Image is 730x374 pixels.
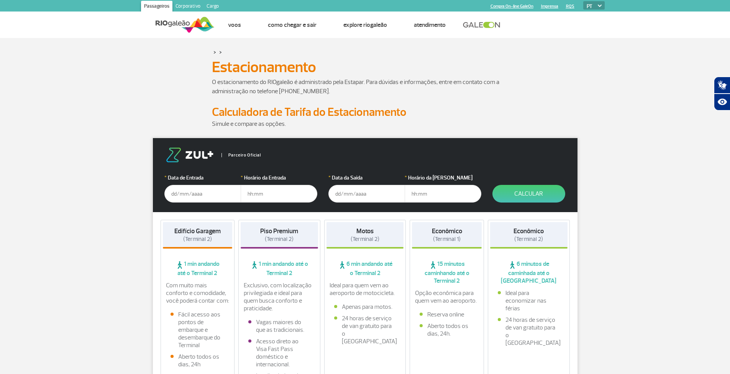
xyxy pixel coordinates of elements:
a: Imprensa [541,4,558,9]
a: Passageiros [141,1,172,13]
span: (Terminal 1) [433,236,461,243]
a: > [219,48,222,56]
span: 6 minutos de caminhada até o [GEOGRAPHIC_DATA] [490,260,568,285]
li: Aberto todos os dias, 24h [171,353,225,368]
strong: Piso Premium [260,227,298,235]
strong: Motos [356,227,374,235]
a: Voos [228,21,241,29]
label: Data da Saída [328,174,405,182]
p: Opção econômica para quem vem ao aeroporto. [415,289,479,305]
li: Reserva online [420,311,474,318]
strong: Econômico [432,227,462,235]
strong: Edifício Garagem [174,227,221,235]
li: Ideal para economizar nas férias [498,289,560,312]
span: 1 min andando até o Terminal 2 [163,260,233,277]
input: hh:mm [405,185,481,203]
p: Ideal para quem vem ao aeroporto de motocicleta. [330,282,401,297]
li: 24 horas de serviço de van gratuito para o [GEOGRAPHIC_DATA] [498,316,560,347]
span: 1 min andando até o Terminal 2 [241,260,318,277]
h1: Estacionamento [212,61,518,74]
button: Abrir recursos assistivos. [714,94,730,110]
p: Exclusivo, com localização privilegiada e ideal para quem busca conforto e praticidade. [244,282,315,312]
a: Cargo [203,1,222,13]
button: Abrir tradutor de língua de sinais. [714,77,730,94]
a: Atendimento [414,21,446,29]
li: Apenas para motos. [334,303,396,311]
button: Calcular [492,185,565,203]
label: Data de Entrada [164,174,241,182]
strong: Econômico [513,227,544,235]
li: Vagas maiores do que as tradicionais. [248,318,310,334]
li: 24 horas de serviço de van gratuito para o [GEOGRAPHIC_DATA] [334,315,396,345]
a: Como chegar e sair [268,21,317,29]
li: Aberto todos os dias, 24h. [420,322,474,338]
a: > [213,48,216,56]
a: Explore RIOgaleão [343,21,387,29]
span: (Terminal 2) [183,236,212,243]
span: Parceiro Oficial [221,153,261,157]
a: Compra On-line GaleOn [490,4,533,9]
li: Fácil acesso aos pontos de embarque e desembarque do Terminal [171,311,225,349]
li: Acesso direto ao Visa Fast Pass doméstico e internacional. [248,338,310,368]
span: 6 min andando até o Terminal 2 [326,260,404,277]
label: Horário da Entrada [241,174,317,182]
span: (Terminal 2) [265,236,294,243]
p: Com muito mais conforto e comodidade, você poderá contar com: [166,282,230,305]
img: logo-zul.png [164,148,215,162]
input: hh:mm [241,185,317,203]
p: O estacionamento do RIOgaleão é administrado pela Estapar. Para dúvidas e informações, entre em c... [212,77,518,96]
span: (Terminal 2) [351,236,379,243]
label: Horário da [PERSON_NAME] [405,174,481,182]
h2: Calculadora de Tarifa do Estacionamento [212,105,518,119]
input: dd/mm/aaaa [164,185,241,203]
p: Simule e compare as opções. [212,119,518,129]
a: Corporativo [172,1,203,13]
span: 15 minutos caminhando até o Terminal 2 [412,260,482,285]
span: (Terminal 2) [514,236,543,243]
input: dd/mm/aaaa [328,185,405,203]
div: Plugin de acessibilidade da Hand Talk. [714,77,730,110]
a: RQS [566,4,574,9]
